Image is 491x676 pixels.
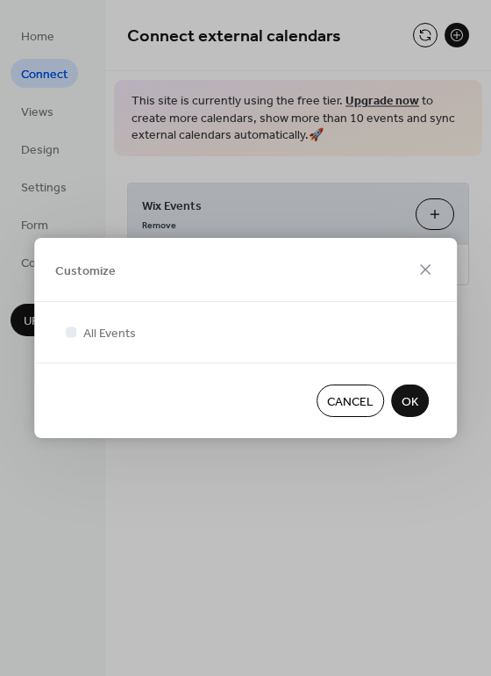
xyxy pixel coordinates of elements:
[402,393,418,412] span: OK
[391,385,429,417] button: OK
[55,262,116,280] span: Customize
[327,393,374,412] span: Cancel
[317,385,384,417] button: Cancel
[83,325,136,343] span: All Events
